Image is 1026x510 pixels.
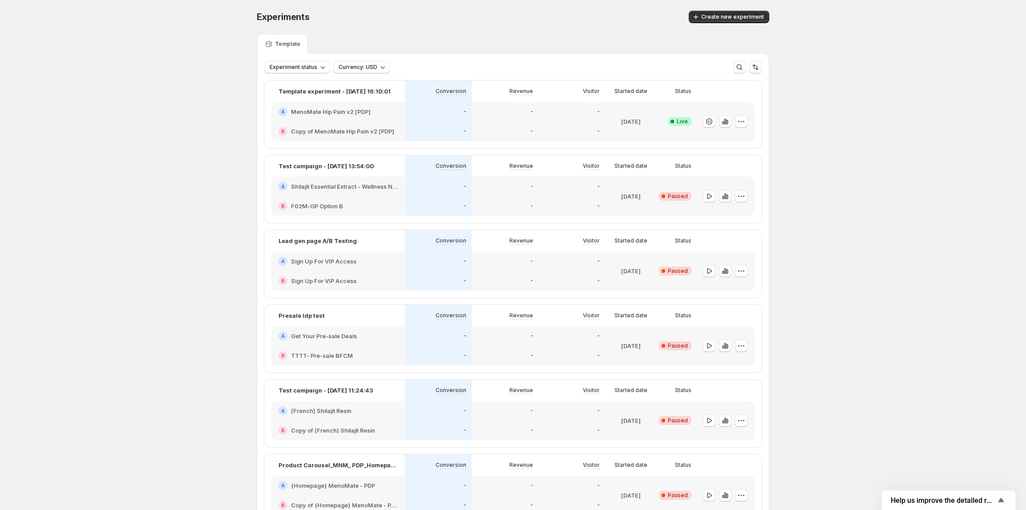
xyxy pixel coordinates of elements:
[291,257,356,266] h2: Sign Up For VIP Access
[597,427,600,434] p: -
[509,461,533,469] p: Revenue
[530,427,533,434] p: -
[464,108,466,115] p: -
[333,61,390,73] button: Currency: USD
[701,13,764,20] span: Create new experiment
[597,258,600,265] p: -
[689,11,769,23] button: Create new experiment
[464,502,466,509] p: -
[291,426,375,435] h2: Copy of (French) Shilajit Resin
[257,12,310,22] span: Experiments
[675,312,691,319] p: Status
[291,127,394,136] h2: Copy of MenoMate Hip Pain v2 [PDP]
[530,482,533,489] p: -
[436,461,466,469] p: Conversion
[279,461,398,470] p: Product Carousel_MNM_ PDP_Homepage
[614,387,647,394] p: Started date
[436,387,466,394] p: Conversion
[583,461,600,469] p: Visitor
[597,277,600,284] p: -
[530,332,533,340] p: -
[291,202,343,210] h2: F02M-GP Option B
[583,237,600,244] p: Visitor
[530,183,533,190] p: -
[597,352,600,359] p: -
[339,64,377,71] span: Currency: USD
[464,332,466,340] p: -
[464,183,466,190] p: -
[464,427,466,434] p: -
[281,502,285,508] h2: B
[675,88,691,95] p: Status
[668,267,688,275] span: Paused
[281,129,285,134] h2: B
[281,259,285,264] h2: A
[530,352,533,359] p: -
[281,483,285,488] h2: A
[597,502,600,509] p: -
[464,482,466,489] p: -
[621,267,641,275] p: [DATE]
[621,117,641,126] p: [DATE]
[530,258,533,265] p: -
[436,88,466,95] p: Conversion
[675,162,691,170] p: Status
[583,162,600,170] p: Visitor
[891,496,996,505] span: Help us improve the detailed report for A/B campaigns
[279,87,391,96] p: Template experiment - [DATE] 16:10:01
[621,491,641,500] p: [DATE]
[275,40,300,48] p: Template
[597,108,600,115] p: -
[583,387,600,394] p: Visitor
[597,202,600,210] p: -
[281,428,285,433] h2: B
[464,277,466,284] p: -
[668,342,688,349] span: Paused
[597,128,600,135] p: -
[436,162,466,170] p: Conversion
[509,237,533,244] p: Revenue
[279,162,374,170] p: Test campaign - [DATE] 13:54:00
[614,461,647,469] p: Started date
[597,332,600,340] p: -
[530,128,533,135] p: -
[668,417,688,424] span: Paused
[291,501,398,510] h2: Copy of {Homepage} MenoMate - PDP
[597,407,600,414] p: -
[583,312,600,319] p: Visitor
[436,312,466,319] p: Conversion
[281,109,285,114] h2: A
[668,193,688,200] span: Paused
[614,312,647,319] p: Started date
[279,386,373,395] p: Test campaign - [DATE] 11:24:43
[281,333,285,339] h2: A
[291,107,371,116] h2: MenoMate Hip Pain v2 [PDP]
[530,108,533,115] p: -
[464,407,466,414] p: -
[677,118,688,125] span: Live
[675,387,691,394] p: Status
[281,184,285,189] h2: A
[464,128,466,135] p: -
[291,406,351,415] h2: (French) Shilajit Resin
[509,387,533,394] p: Revenue
[530,407,533,414] p: -
[675,237,691,244] p: Status
[597,183,600,190] p: -
[530,202,533,210] p: -
[509,162,533,170] p: Revenue
[281,278,285,283] h2: B
[279,311,325,320] p: Presale ldp test
[281,408,285,413] h2: A
[464,258,466,265] p: -
[621,341,641,350] p: [DATE]
[583,88,600,95] p: Visitor
[597,482,600,489] p: -
[509,312,533,319] p: Revenue
[668,492,688,499] span: Paused
[464,352,466,359] p: -
[264,61,330,73] button: Experiment status
[281,353,285,358] h2: B
[621,416,641,425] p: [DATE]
[614,88,647,95] p: Started date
